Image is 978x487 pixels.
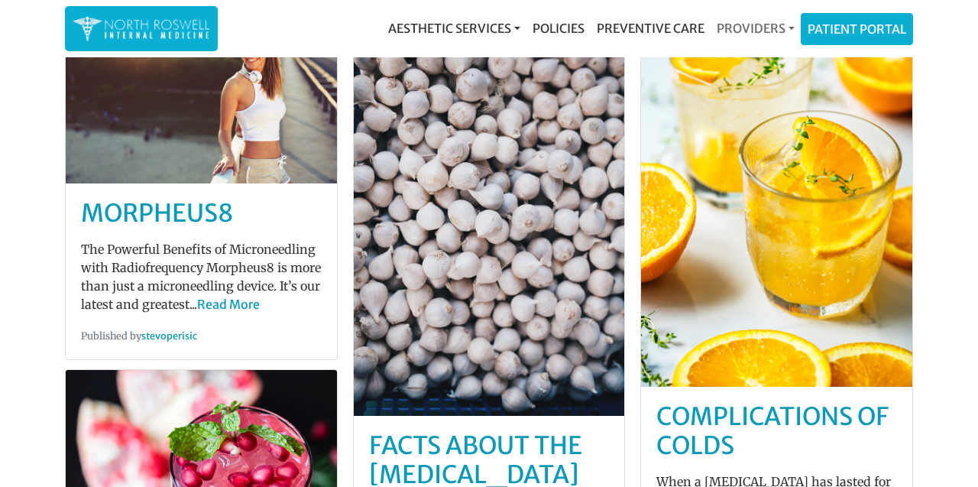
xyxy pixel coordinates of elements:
a: Complications of Colds [656,401,889,461]
a: Aesthetic Services [382,13,526,44]
a: Providers [711,13,801,44]
a: stevoperisic [141,330,197,342]
img: North Roswell Internal Medicine [73,14,210,44]
a: Preventive Care [591,13,711,44]
a: Read More [197,297,260,312]
img: post-default-2.jpg [641,9,912,387]
a: Patient Portal [802,14,912,44]
a: MORPHEUS8 [81,198,234,229]
a: Policies [526,13,591,44]
p: The Powerful Benefits of Microneedling with Radiofrequency Morpheus8 is more than just a micronee... [81,240,322,313]
img: post-default-0.jpg [354,9,625,416]
small: Published by [81,330,197,342]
